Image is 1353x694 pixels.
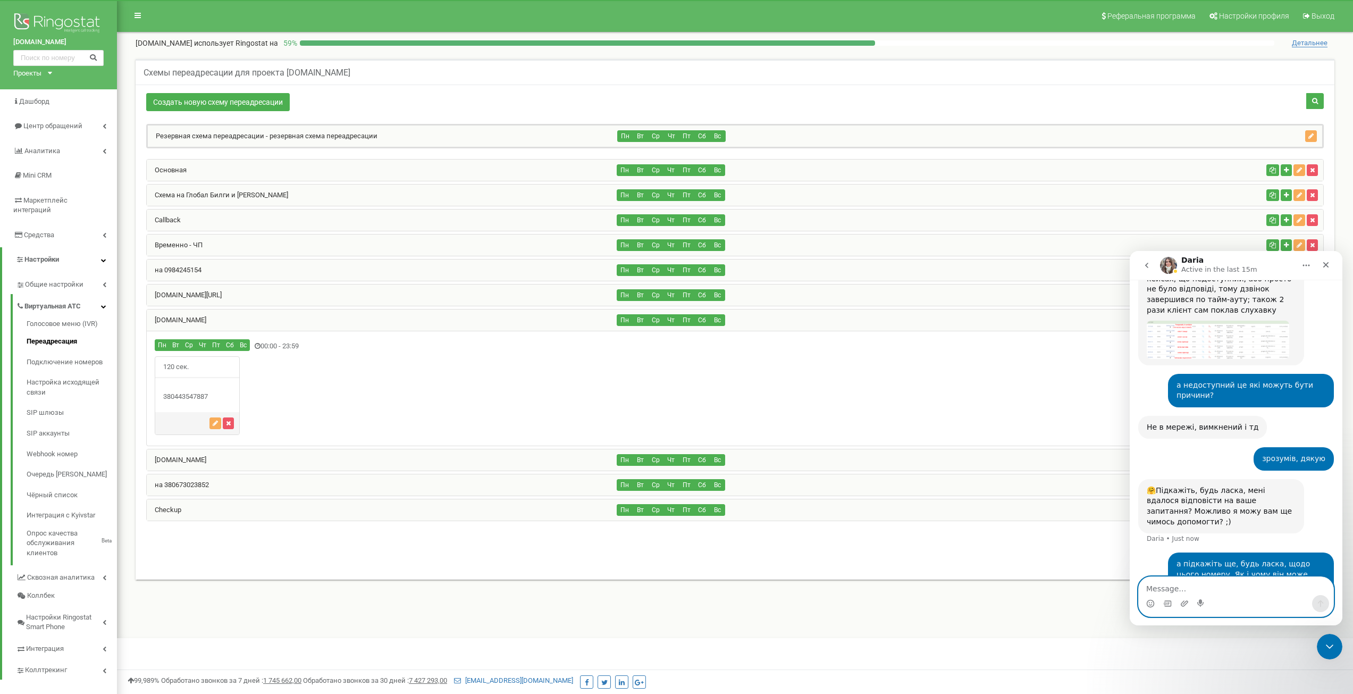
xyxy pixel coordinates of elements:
button: Сб [694,239,710,251]
div: а недоступний це які можуть бути причини? [47,129,196,150]
a: на 380673023852 [147,481,209,489]
button: Пн [617,479,633,491]
span: Центр обращений [23,122,82,130]
p: [DOMAIN_NAME] [136,38,278,48]
a: Настройки [2,247,117,272]
button: Вс [709,164,725,176]
span: Виртуальная АТС [24,302,81,312]
button: Пн [617,214,633,226]
a: Переадресация [27,331,117,352]
button: Пн [155,339,170,351]
span: Дашборд [19,97,49,105]
div: зрозумів, дякую [132,203,196,213]
a: [DOMAIN_NAME][URL] [147,291,222,299]
button: Ср [182,339,196,351]
span: Общие настройки [25,280,83,290]
button: Пн [617,504,633,516]
button: Чт [663,314,679,326]
button: Вс [709,289,725,301]
div: Daria says… [9,165,204,197]
a: Коллбек [16,587,117,605]
button: Чт [663,454,679,466]
button: Вс [709,454,725,466]
button: Пт [679,130,695,142]
button: Пт [678,314,694,326]
a: Webhook номер [27,444,117,465]
a: Checkup [147,506,181,514]
span: Выход [1312,12,1334,20]
div: зрозумів, дякую [124,196,204,220]
a: Основная [147,166,187,174]
button: Сб [223,339,237,351]
button: Пт [678,164,694,176]
button: Пт [678,239,694,251]
a: Чёрный список [27,485,117,506]
button: Поиск схемы переадресации [1306,93,1324,109]
button: Ср [648,454,663,466]
button: Вт [632,479,648,491]
span: Сквозная аналитика [27,573,95,583]
button: Start recording [68,348,76,357]
div: user says… [9,196,204,228]
button: Пн [617,454,633,466]
button: Ср [648,130,664,142]
button: Вт [632,239,648,251]
textarea: Message… [9,326,204,344]
button: Пт [678,454,694,466]
span: Реферальная программа [1107,12,1196,20]
a: Схема на Глобал Билги и [PERSON_NAME] [147,191,288,199]
a: Подключение номеров [27,352,117,373]
span: Настройки Ringostat Smart Phone [26,613,103,632]
button: Вс [709,479,725,491]
div: 🤗Підкажіть, будь ласка, мені вдалося відповісти на ваше запитання? Можливо я можу вам ще чимось д... [17,235,166,276]
button: Сб [694,214,710,226]
button: Пт [678,214,694,226]
div: Daria says… [9,228,204,302]
button: Ср [648,239,663,251]
button: Чт [663,504,679,516]
a: Настройки Ringostat Smart Phone [16,605,117,637]
a: [DOMAIN_NAME] [13,37,104,47]
span: Настройки [24,255,59,263]
input: Поиск по номеру [13,50,104,66]
a: Виртуальная АТС [16,294,117,316]
button: Сб [694,189,710,201]
button: Вс [709,264,725,276]
button: Чт [196,339,209,351]
button: Пт [678,264,694,276]
button: Вс [709,214,725,226]
button: Чт [663,164,679,176]
div: а недоступний це які можуть бути причини? [38,123,204,156]
a: Настройка исходящей связи [27,372,117,403]
a: SIP шлюзы [27,403,117,423]
button: Пн [617,239,633,251]
button: Вт [632,214,648,226]
a: SIP аккаунты [27,423,117,444]
a: Резервная схема переадресации - резервная схема переадресации [148,132,377,140]
button: Пт [678,479,694,491]
span: использует Ringostat на [194,39,278,47]
button: Пн [617,264,633,276]
button: Сб [694,479,710,491]
a: Временно - ЧП [147,241,203,249]
span: Коллбек [27,591,55,601]
button: Вс [237,339,250,351]
iframe: Intercom live chat [1130,251,1342,625]
p: 59 % [278,38,300,48]
a: Опрос качества обслуживания клиентовBeta [27,526,117,558]
a: Создать новую схему переадресации [146,93,290,111]
button: Вс [709,504,725,516]
button: Ср [648,504,663,516]
button: Вт [632,504,648,516]
div: user says… [9,123,204,165]
a: Очередь [PERSON_NAME] [27,464,117,485]
button: Вт [632,454,648,466]
div: 🤗Підкажіть, будь ласка, мені вдалося відповісти на ваше запитання? Можливо я можу вам ще чимось д... [9,228,174,282]
span: 120 сек. [155,357,197,378]
button: Ср [648,264,663,276]
span: Средства [24,231,54,239]
span: Настройки профиля [1219,12,1289,20]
